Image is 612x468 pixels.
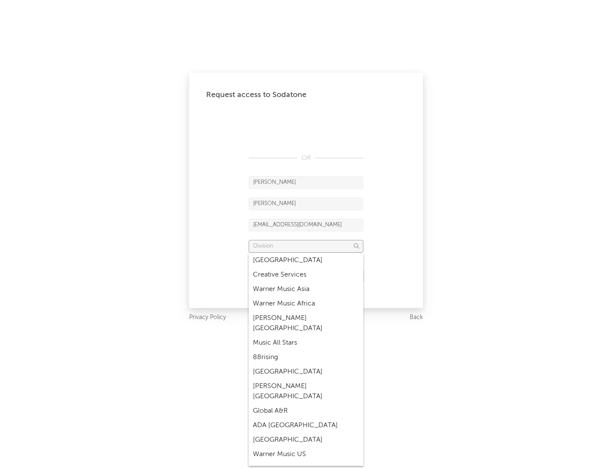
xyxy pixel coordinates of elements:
[189,312,226,323] a: Privacy Policy
[249,365,363,379] div: [GEOGRAPHIC_DATA]
[249,219,363,231] input: Email
[249,379,363,404] div: [PERSON_NAME] [GEOGRAPHIC_DATA]
[249,297,363,311] div: Warner Music Africa
[206,90,406,100] div: Request access to Sodatone
[249,153,363,163] div: OR
[249,404,363,418] div: Global A&R
[249,240,363,253] input: Division
[249,282,363,297] div: Warner Music Asia
[249,176,363,189] input: First Name
[249,311,363,336] div: [PERSON_NAME] [GEOGRAPHIC_DATA]
[249,197,363,210] input: Last Name
[249,418,363,433] div: ADA [GEOGRAPHIC_DATA]
[249,336,363,350] div: Music All Stars
[249,253,363,268] div: [GEOGRAPHIC_DATA]
[249,433,363,447] div: [GEOGRAPHIC_DATA]
[249,350,363,365] div: 88rising
[410,312,423,323] a: Back
[249,268,363,282] div: Creative Services
[249,447,363,462] div: Warner Music US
